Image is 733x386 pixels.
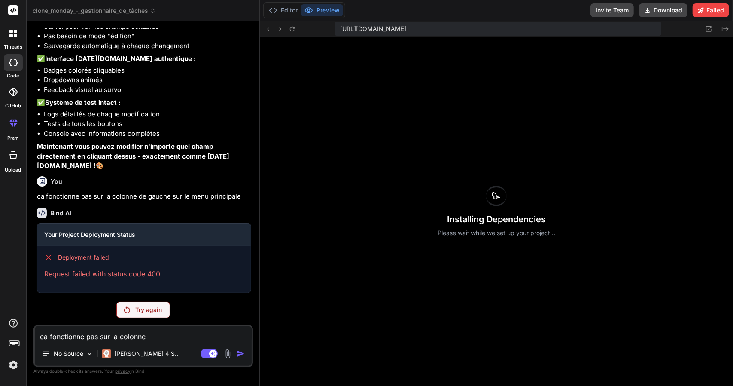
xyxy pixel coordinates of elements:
strong: Interface [DATE][DOMAIN_NAME] authentique : [45,55,196,63]
button: Preview [301,4,343,16]
span: privacy [115,368,131,374]
p: [PERSON_NAME] 4 S.. [114,349,178,358]
img: Retry [124,306,130,313]
p: No Source [54,349,83,358]
h3: Installing Dependencies [438,213,555,225]
li: Logs détaillés de chaque modification [44,110,251,119]
p: 🎨 [37,142,251,171]
img: Pick Models [86,350,93,358]
img: Claude 4 Sonnet [102,349,111,358]
button: Editor [265,4,301,16]
li: Pas besoin de mode "édition" [44,31,251,41]
span: clone_monday_-_gestionnaire_de_tâches [33,6,156,15]
p: ca fonctionne pas sur la colonne de gauche sur le menu principale [37,192,251,202]
label: threads [4,43,22,51]
strong: Système de test intact : [45,98,121,107]
img: settings [6,358,21,372]
strong: Maintenant vous pouvez modifier n'importe quel champ directement en cliquant dessus - exactement ... [37,142,229,170]
li: Tests de tous les boutons [44,119,251,129]
p: Try again [135,306,162,314]
h6: Bind AI [50,209,71,218]
label: GitHub [5,102,21,110]
h3: Your Project Deployment Status [44,230,244,239]
li: Dropdowns animés [44,75,251,85]
p: ✅ [37,54,251,64]
span: Deployment failed [58,253,109,262]
button: Invite Team [590,3,634,17]
label: Upload [5,166,21,174]
img: icon [236,349,245,358]
span: [URL][DOMAIN_NAME] [340,25,406,33]
p: ✅ [37,98,251,108]
li: Sauvegarde automatique à chaque changement [44,41,251,51]
label: prem [7,135,19,142]
button: Failed [693,3,729,17]
img: attachment [223,349,233,359]
li: Badges colorés cliquables [44,66,251,76]
p: Always double-check its answers. Your in Bind [33,367,253,375]
li: Feedback visuel au survol [44,85,251,95]
button: Download [639,3,687,17]
h6: You [51,177,62,186]
label: code [7,72,19,80]
p: Request failed with status code 400 [44,269,244,279]
li: Console avec informations complètes [44,129,251,139]
p: Please wait while we set up your project... [438,229,555,237]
